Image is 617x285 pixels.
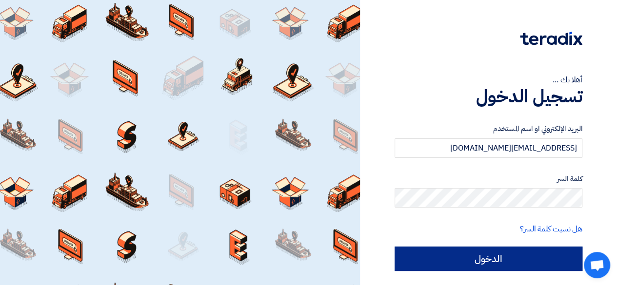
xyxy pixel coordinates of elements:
[395,123,582,134] label: البريد الإلكتروني او اسم المستخدم
[395,247,582,271] input: الدخول
[395,173,582,185] label: كلمة السر
[395,86,582,107] h1: تسجيل الدخول
[520,32,582,45] img: Teradix logo
[520,223,582,235] a: هل نسيت كلمة السر؟
[395,74,582,86] div: أهلا بك ...
[395,138,582,158] input: أدخل بريد العمل الإلكتروني او اسم المستخدم الخاص بك ...
[584,252,610,278] div: Open chat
